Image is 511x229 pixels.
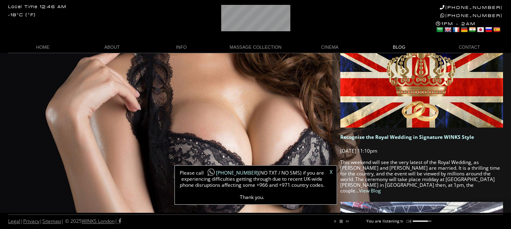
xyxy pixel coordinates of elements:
[366,219,471,223] p: You are listening to WINKS Mix Vol. 1 ..... LIVING EASY
[440,5,503,10] a: [PHONE_NUMBER]
[434,42,503,53] a: CONTACT
[406,219,411,224] a: mute
[147,42,216,53] a: INFO
[485,26,492,33] a: Russian
[339,219,344,224] a: stop
[8,218,20,225] a: Legal
[42,218,61,225] a: Sitemap
[340,134,474,140] a: Recognise the Royal Wedding in Signature WINKS Style
[340,160,503,194] p: This weekend will see the very latest of the Royal Wedding, as [PERSON_NAME] and [PERSON_NAME] ar...
[436,21,503,34] div: 1PM - 2AM
[340,41,503,127] img: Royal Wedding
[216,42,295,53] a: MASSAGE COLLECTION
[207,168,215,177] img: whatsapp-icon1.png
[330,170,333,175] a: X
[440,13,503,18] a: [PHONE_NUMBER]
[77,42,146,53] a: ABOUT
[295,42,364,53] a: CINEMA
[476,26,484,33] a: Japanese
[8,215,121,228] div: | | | © 2025 |
[460,26,468,33] a: German
[179,170,325,200] span: Please call (NO TXT / NO SMS) if you are experiencing difficulties getting through due to recent ...
[333,219,338,224] a: play
[436,26,443,33] a: Arabic
[23,218,39,225] a: Privacy
[82,218,115,225] a: WINKS London
[493,26,500,33] a: Spanish
[8,42,77,53] a: HOME
[344,219,349,224] a: next
[340,147,377,154] span: [DATE] 11:10pm
[452,26,459,33] a: French
[444,26,451,33] a: English
[204,169,259,176] a: [PHONE_NUMBER]
[468,26,476,33] a: Hindi
[8,5,67,9] div: Local Time 12:46 AM
[8,13,36,17] div: -18°C (°F)
[364,42,433,53] a: BLOG
[359,187,381,194] a: View Blog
